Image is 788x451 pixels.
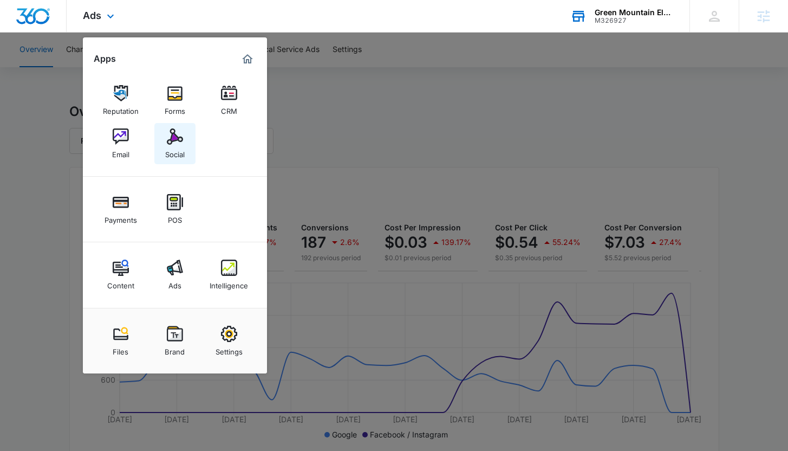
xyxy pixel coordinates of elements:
[221,101,237,115] div: CRM
[154,189,196,230] a: POS
[100,80,141,121] a: Reputation
[103,101,139,115] div: Reputation
[209,320,250,362] a: Settings
[94,54,116,64] h2: Apps
[165,101,185,115] div: Forms
[112,145,129,159] div: Email
[239,50,256,68] a: Marketing 360® Dashboard
[209,80,250,121] a: CRM
[113,342,128,356] div: Files
[154,254,196,295] a: Ads
[107,276,134,290] div: Content
[165,342,185,356] div: Brand
[168,210,182,224] div: POS
[210,276,248,290] div: Intelligence
[154,123,196,164] a: Social
[168,276,181,290] div: Ads
[100,189,141,230] a: Payments
[100,254,141,295] a: Content
[154,320,196,362] a: Brand
[83,10,101,21] span: Ads
[595,17,674,24] div: account id
[216,342,243,356] div: Settings
[100,320,141,362] a: Files
[100,123,141,164] a: Email
[154,80,196,121] a: Forms
[595,8,674,17] div: account name
[209,254,250,295] a: Intelligence
[165,145,185,159] div: Social
[105,210,137,224] div: Payments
